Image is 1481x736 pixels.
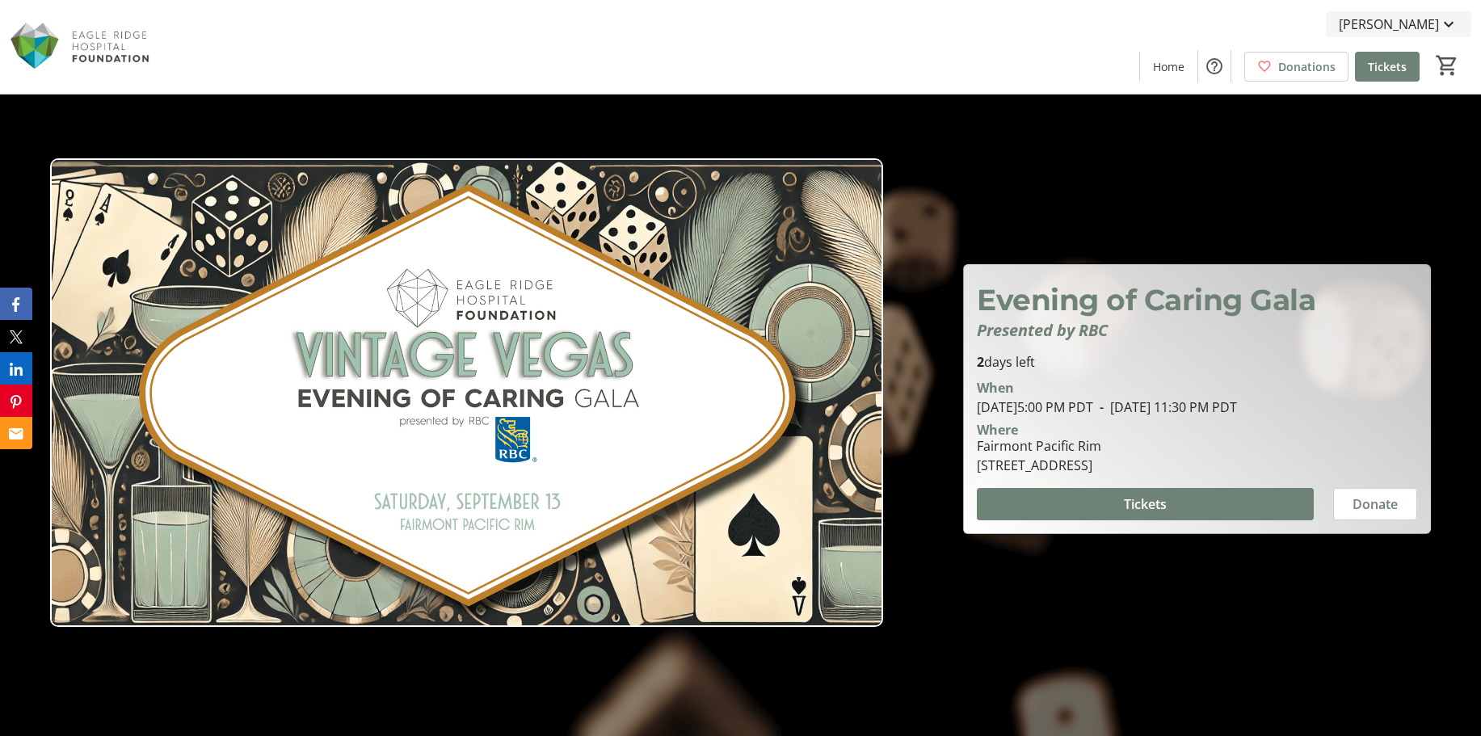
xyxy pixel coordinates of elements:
[1198,50,1231,82] button: Help
[977,398,1093,416] span: [DATE] 5:00 PM PDT
[10,6,154,87] img: Eagle Ridge Hospital Foundation's Logo
[977,282,1315,318] span: Evening of Caring Gala
[977,456,1101,475] div: [STREET_ADDRESS]
[977,378,1014,397] div: When
[1355,52,1420,82] a: Tickets
[1368,58,1407,75] span: Tickets
[1278,58,1336,75] span: Donations
[977,436,1101,456] div: Fairmont Pacific Rim
[1140,52,1197,82] a: Home
[977,352,1417,372] p: days left
[1093,398,1237,416] span: [DATE] 11:30 PM PDT
[1353,494,1398,514] span: Donate
[1244,52,1348,82] a: Donations
[50,158,883,627] img: Campaign CTA Media Photo
[1153,58,1184,75] span: Home
[1093,398,1110,416] span: -
[1433,51,1462,80] button: Cart
[1339,15,1439,34] span: [PERSON_NAME]
[977,423,1018,436] div: Where
[1326,11,1471,37] button: [PERSON_NAME]
[1333,488,1417,520] button: Donate
[977,319,1108,341] em: Presented by RBC
[977,488,1314,520] button: Tickets
[977,353,984,371] span: 2
[1124,494,1167,514] span: Tickets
